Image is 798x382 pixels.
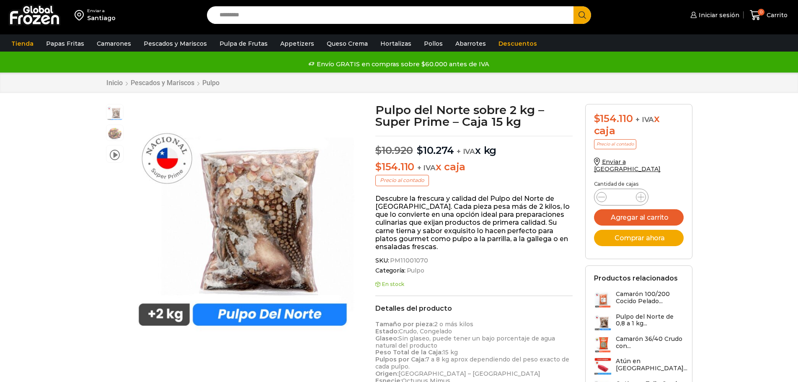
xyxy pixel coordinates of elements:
[106,79,123,87] a: Inicio
[375,257,573,264] span: SKU:
[375,348,443,356] strong: Peso Total de la Caja:
[42,36,88,52] a: Papas Fritas
[375,161,382,173] span: $
[594,335,684,353] a: Camarón 36/40 Crudo con...
[594,139,636,149] p: Precio al contado
[573,6,591,24] button: Search button
[405,267,424,274] a: Pulpo
[375,281,573,287] p: En stock
[457,147,475,156] span: + IVA
[764,11,788,19] span: Carrito
[106,104,123,121] span: Pulpo-super-prime-1
[594,313,684,331] a: Pulpo del Norte de 0,8 a 1 kg...
[616,313,684,327] h3: Pulpo del Norte de 0,8 a 1 kg...
[87,8,116,14] div: Enviar a
[594,209,684,226] button: Agregar al carrito
[616,335,684,350] h3: Camarón 36/40 Crudo con...
[420,36,447,52] a: Pollos
[215,36,272,52] a: Pulpa de Frutas
[375,320,434,328] strong: Tamaño por pieza:
[594,113,684,137] div: x caja
[106,79,220,87] nav: Breadcrumb
[276,36,318,52] a: Appetizers
[375,304,573,312] h2: Detalles del producto
[130,79,195,87] a: Pescados y Mariscos
[375,136,573,157] p: x kg
[106,125,123,142] span: pulpo-
[594,291,684,309] a: Camarón 100/200 Cocido Pelado...
[389,257,428,264] span: PM11001070
[748,5,790,25] a: 0 Carrito
[202,79,220,87] a: Pulpo
[375,327,399,335] strong: Estado:
[375,161,414,173] bdi: 154.110
[375,161,573,173] p: x caja
[616,358,687,372] h3: Atún en [GEOGRAPHIC_DATA]...
[375,104,573,127] h1: Pulpo del Norte sobre 2 kg – Super Prime – Caja 15 kg
[613,191,629,203] input: Product quantity
[688,7,739,23] a: Iniciar sesión
[594,230,684,246] button: Comprar ahora
[75,8,87,22] img: address-field-icon.svg
[594,158,661,173] a: Enviar a [GEOGRAPHIC_DATA]
[494,36,541,52] a: Descuentos
[451,36,490,52] a: Abarrotes
[375,370,398,377] strong: Origen:
[594,112,633,125] bdi: 154.110
[375,356,426,363] strong: Pulpos por Caja:
[594,181,684,187] p: Cantidad de cajas
[375,144,382,156] span: $
[87,14,116,22] div: Santiago
[635,115,654,124] span: + IVA
[417,144,423,156] span: $
[758,9,764,16] span: 0
[375,335,398,342] strong: Glaseo:
[417,144,454,156] bdi: 10.274
[594,274,678,282] h2: Productos relacionados
[697,11,739,19] span: Iniciar sesión
[594,358,687,376] a: Atún en [GEOGRAPHIC_DATA]...
[594,112,600,125] span: $
[7,36,38,52] a: Tienda
[375,144,413,156] bdi: 10.920
[616,291,684,305] h3: Camarón 100/200 Cocido Pelado...
[323,36,372,52] a: Queso Crema
[139,36,211,52] a: Pescados y Mariscos
[375,267,573,274] span: Categoría:
[375,175,429,186] p: Precio al contado
[93,36,135,52] a: Camarones
[376,36,416,52] a: Hortalizas
[417,164,436,172] span: + IVA
[375,195,573,251] p: Descubre la frescura y calidad del Pulpo del Norte de [GEOGRAPHIC_DATA]. Cada pieza pesa más de 2...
